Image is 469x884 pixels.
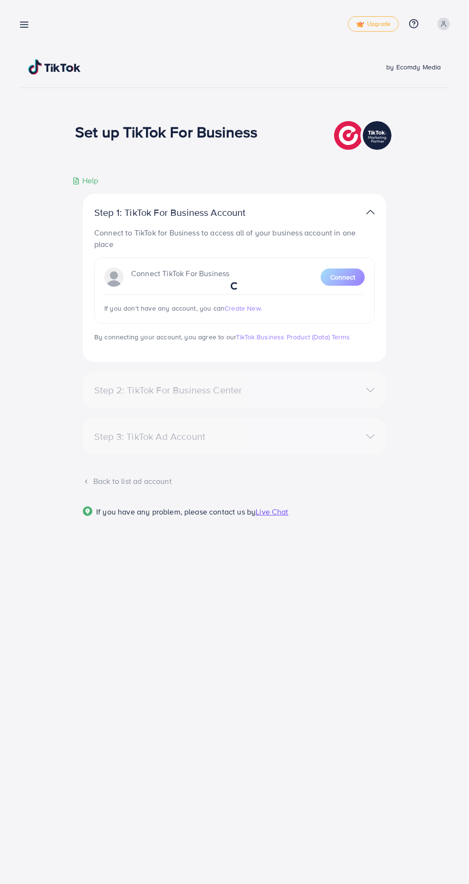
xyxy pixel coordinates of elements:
img: tick [356,21,364,28]
div: Back to list ad account [83,476,386,487]
img: TikTok partner [334,119,394,152]
span: by Ecomdy Media [386,62,441,72]
span: If you have any problem, please contact us by [96,506,256,517]
img: Popup guide [83,506,92,516]
h1: Set up TikTok For Business [75,123,257,141]
div: Help [72,175,99,186]
span: Live Chat [256,506,288,517]
a: tickUpgrade [348,16,399,32]
p: Step 1: TikTok For Business Account [94,207,276,218]
span: Upgrade [356,21,391,28]
img: TikTok [28,59,81,75]
img: TikTok partner [366,205,375,219]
